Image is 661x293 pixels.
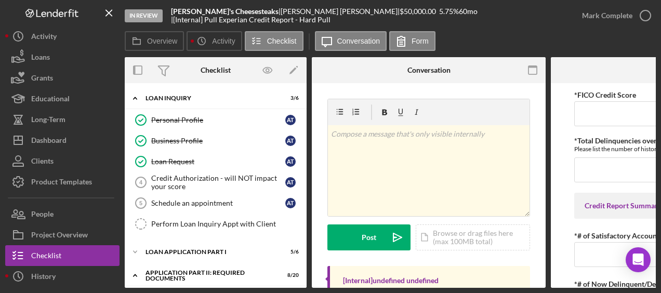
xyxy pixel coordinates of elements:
div: 8 / 20 [280,272,299,278]
div: Grants [31,68,53,91]
div: A T [285,156,296,167]
div: History [31,266,56,289]
div: Credit Authorization - will NOT impact your score [151,174,285,191]
div: Open Intercom Messenger [626,247,651,272]
div: 5.75 % [439,7,459,16]
a: 5Schedule an appointmentAT [130,193,301,214]
label: Checklist [267,37,297,45]
button: Mark Complete [572,5,656,26]
label: Conversation [337,37,380,45]
button: Form [389,31,435,51]
div: Dashboard [31,130,67,153]
div: Loans [31,47,50,70]
div: Clients [31,151,54,174]
label: Activity [212,37,235,45]
div: 5 / 6 [280,249,299,255]
div: In Review [125,9,163,22]
div: Conversation [407,66,451,74]
div: Schedule an appointment [151,199,285,207]
tspan: 5 [139,200,142,206]
label: Overview [147,37,177,45]
button: Educational [5,88,120,109]
a: Perform Loan Inquiry Appt with Client [130,214,301,234]
button: Product Templates [5,171,120,192]
div: [Internal] undefined undefined [343,276,439,285]
a: Loan RequestAT [130,151,301,172]
div: Personal Profile [151,116,285,124]
div: | [Internal] Pull Experian Credit Report - Hard Pull [171,16,330,24]
div: Post [362,224,376,250]
div: A T [285,136,296,146]
button: Overview [125,31,184,51]
button: History [5,266,120,287]
div: Perform Loan Inquiry Appt with Client [151,220,301,228]
div: $50,000.00 [400,7,439,16]
button: Loans [5,47,120,68]
button: People [5,204,120,224]
div: 3 / 6 [280,95,299,101]
a: 4Credit Authorization - will NOT impact your scoreAT [130,172,301,193]
div: A T [285,198,296,208]
button: Grants [5,68,120,88]
a: Personal ProfileAT [130,110,301,130]
div: Loan Request [151,157,285,166]
div: Business Profile [151,137,285,145]
div: [PERSON_NAME] [PERSON_NAME] | [281,7,400,16]
button: Post [327,224,411,250]
div: Mark Complete [582,5,632,26]
div: Loan Application Part I [146,249,273,255]
b: [PERSON_NAME]'s Cheesesteaks [171,7,279,16]
label: *FICO Credit Score [574,90,636,99]
button: Checklist [245,31,303,51]
button: Dashboard [5,130,120,151]
button: Long-Term [5,109,120,130]
div: Checklist [31,245,61,269]
div: People [31,204,54,227]
div: Loan Inquiry [146,95,273,101]
button: Activity [187,31,242,51]
div: Activity [31,26,57,49]
div: Educational [31,88,70,112]
button: Activity [5,26,120,47]
tspan: 4 [139,179,143,185]
div: Project Overview [31,224,88,248]
div: A T [285,177,296,188]
label: Form [412,37,429,45]
button: Checklist [5,245,120,266]
div: Long-Term [31,109,65,132]
div: Application Part II: Required Documents [146,270,273,282]
button: Conversation [315,31,387,51]
button: Project Overview [5,224,120,245]
a: Business ProfileAT [130,130,301,151]
div: A T [285,115,296,125]
div: Product Templates [31,171,92,195]
button: Clients [5,151,120,171]
div: | [171,7,281,16]
div: 60 mo [459,7,478,16]
div: Checklist [201,66,231,74]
